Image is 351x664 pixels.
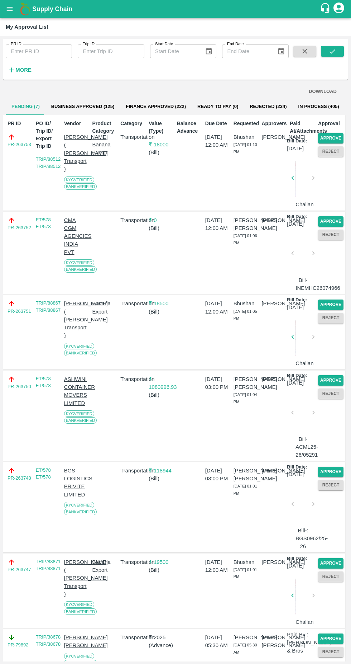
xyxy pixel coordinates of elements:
[32,4,320,14] a: Supply Chain
[120,634,146,641] p: Transportation
[36,559,61,571] a: TRIP/88871 TRIP/88871
[149,224,174,232] p: ( Bill )
[234,142,257,154] span: [DATE] 01:10 PM
[64,216,90,256] p: CMA CGM AGENCIES INDIA PVT
[234,133,259,141] p: Bhushan
[11,41,21,47] label: PR ID
[120,216,146,224] p: Transportation
[149,308,174,316] p: ( Bill )
[295,435,311,459] p: Bill-ACML25-26/05291
[177,120,202,135] p: Balance Advance
[120,133,146,141] p: Transportation
[92,141,117,157] p: Banana Export
[36,376,51,388] a: ET/578 ET/578
[287,631,331,655] p: Paid By : [PERSON_NAME] & Bros
[83,41,95,47] label: Trip ID
[261,634,287,641] p: [PERSON_NAME]
[295,201,311,208] p: Challan
[120,375,146,383] p: Transportation
[287,145,304,152] p: [DATE]
[205,634,231,650] p: [DATE] 05:30 AM
[287,555,307,562] p: Bill Date:
[64,176,94,183] span: KYC Verified
[36,300,61,313] a: TRIP/88867 TRIP/88867
[234,558,259,566] p: Bhushan
[64,467,90,499] p: BGS LOGISTICS PRIVITE LIMITED
[287,562,304,570] p: [DATE]
[318,558,343,569] button: Approve
[6,22,48,32] div: My Approval List
[234,392,257,404] span: [DATE] 01:04 PM
[234,300,259,307] p: Bhushan
[64,120,90,127] p: Vendor
[64,343,94,349] span: KYC Verified
[205,300,231,316] p: [DATE] 12:00 AM
[261,216,287,224] p: [PERSON_NAME]
[295,359,311,367] p: Challan
[261,375,287,383] p: [PERSON_NAME]
[295,527,311,551] p: Bill-: BGS0962/25-26
[234,484,257,495] span: [DATE] 01:01 PM
[64,259,94,266] span: KYC Verified
[64,410,94,417] span: KYC Verified
[306,85,340,98] button: DOWNLOAD
[287,379,304,387] p: [DATE]
[120,120,146,127] p: Category
[18,2,32,16] img: logo
[64,558,90,598] p: [PERSON_NAME] ( [PERSON_NAME] Transport )
[332,1,345,17] div: account of current user
[149,375,174,391] p: ₹ 1080996.93
[8,475,31,482] a: PR-263748
[261,641,287,649] p: [PERSON_NAME]
[293,98,345,115] button: In Process (405)
[274,44,288,58] button: Choose date
[318,120,343,127] p: Approval
[234,467,259,483] p: [PERSON_NAME] [PERSON_NAME]
[8,308,31,315] a: PR-263751
[64,417,97,424] span: Bank Verified
[261,558,287,566] p: [PERSON_NAME]
[149,566,174,574] p: ( Bill )
[155,41,173,47] label: Start Date
[318,300,343,310] button: Approve
[64,266,97,273] span: Bank Verified
[149,391,174,399] p: ( Bill )
[234,634,259,641] p: [PERSON_NAME]
[64,509,97,515] span: Bank Verified
[8,641,29,649] a: PR-79892
[205,558,231,574] p: [DATE] 12:00 AM
[120,300,146,307] p: Transportation
[287,303,304,311] p: [DATE]
[205,133,231,149] p: [DATE] 12:00 AM
[192,98,244,115] button: Ready To Pay (0)
[318,230,343,240] button: Reject
[149,641,174,649] p: ( Advance )
[64,653,94,659] span: KYC Verified
[205,216,231,232] p: [DATE] 12:00 AM
[287,372,307,379] p: Bill Date:
[64,133,90,173] p: [PERSON_NAME] ( [PERSON_NAME] Transport )
[36,217,51,230] a: ET/578 ET/578
[6,44,72,58] input: Enter PR ID
[36,634,61,647] a: TRIP/38678 TRIP/38678
[261,300,287,307] p: [PERSON_NAME]
[64,608,97,615] span: Bank Verified
[287,220,304,228] p: [DATE]
[15,67,32,73] strong: More
[92,120,117,135] p: Product Category
[8,383,31,390] a: PR-263750
[295,618,311,626] p: Challan
[6,98,45,115] button: Pending (7)
[261,120,287,127] p: Approvers
[36,467,51,480] a: ET/578 ET/578
[149,475,174,482] p: ( Bill )
[318,313,343,323] button: Reject
[149,558,174,566] p: ₹ 19500
[234,375,259,391] p: [PERSON_NAME] [PERSON_NAME]
[318,146,343,157] button: Reject
[8,120,33,127] p: PR ID
[318,388,343,399] button: Reject
[120,558,146,566] p: Transportation
[205,120,231,127] p: Due Date
[287,470,304,478] p: [DATE]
